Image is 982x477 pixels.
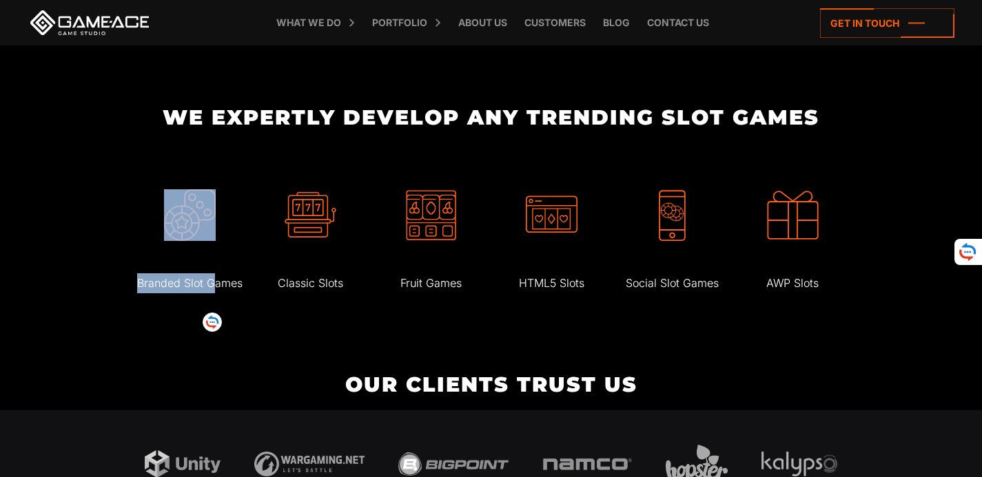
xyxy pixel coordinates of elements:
[734,273,851,293] p: AWP Slots
[542,458,632,470] img: Namco logo
[820,8,954,38] a: Get in touch
[613,273,730,293] p: Social Slot Games
[124,106,858,129] h2: We Expertly Develop Any Trending Slot Games
[372,273,489,293] p: Fruit Games
[761,452,837,477] img: Kalypso media logo
[398,452,509,476] img: Bigpoint logo
[493,273,610,293] p: HTML5 Slots
[767,189,819,241] img: Awp slots icons 1
[131,273,248,293] p: Branded Slot Games
[164,189,216,241] img: Icon branded slot games
[252,273,369,293] p: Classic Slots
[254,452,365,476] img: Wargaming logo
[646,189,698,241] img: Social slot games icon
[285,189,336,241] img: Classic slots icon
[526,189,577,241] img: Html5 slots icon
[405,189,457,241] img: Fruit slot game icons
